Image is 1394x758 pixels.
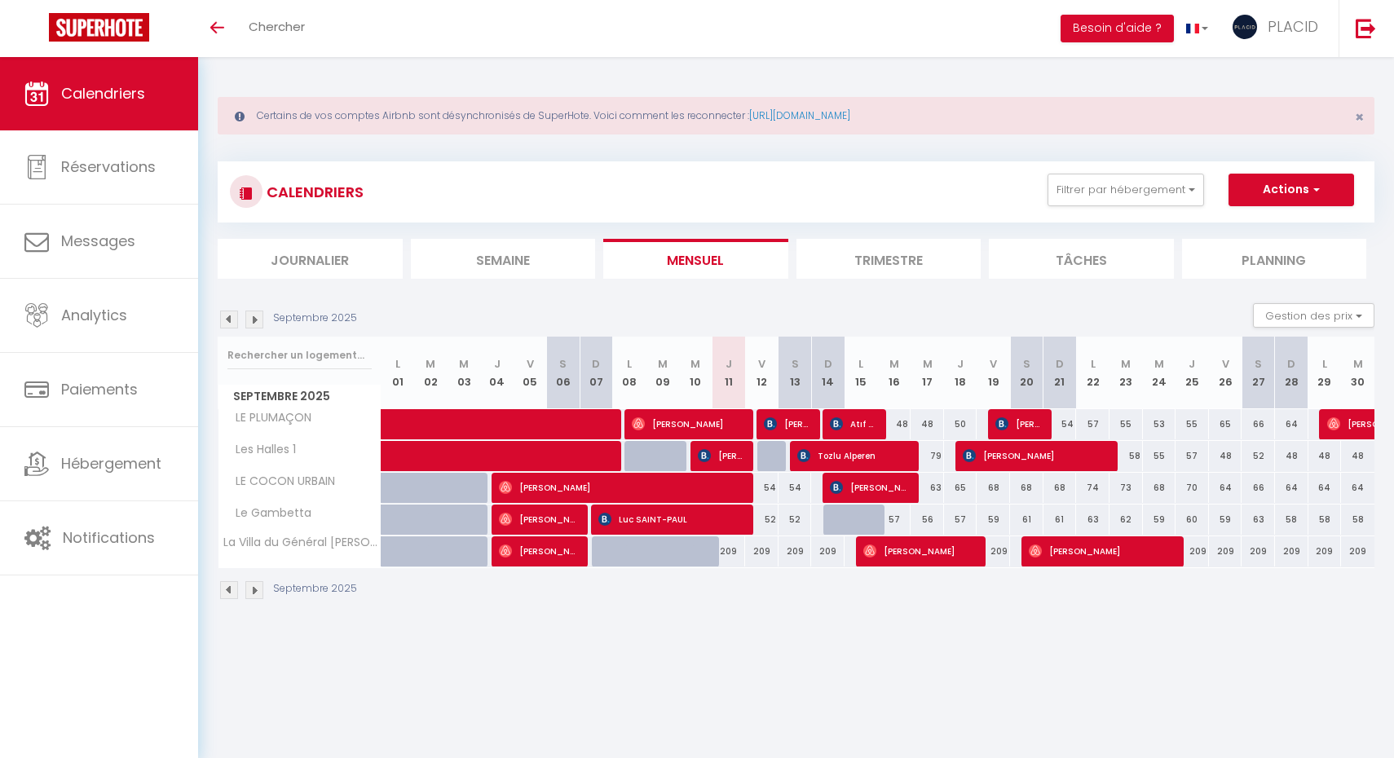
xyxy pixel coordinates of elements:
[1109,473,1143,503] div: 73
[627,356,632,372] abbr: L
[690,356,700,372] abbr: M
[49,13,149,42] img: Super Booking
[726,356,732,372] abbr: J
[61,83,145,104] span: Calendriers
[1189,356,1195,372] abbr: J
[1341,473,1374,503] div: 64
[963,440,1108,471] span: [PERSON_NAME]
[1029,535,1174,566] span: [PERSON_NAME]
[1043,409,1077,439] div: 54
[1287,356,1295,372] abbr: D
[1010,337,1043,409] th: 20
[1076,337,1109,409] th: 22
[1308,536,1342,566] div: 209
[249,18,305,35] span: Chercher
[878,505,911,535] div: 57
[61,453,161,474] span: Hébergement
[1176,536,1209,566] div: 209
[1255,356,1262,372] abbr: S
[61,156,156,177] span: Réservations
[749,108,850,122] a: [URL][DOMAIN_NAME]
[1010,505,1043,535] div: 61
[1061,15,1174,42] button: Besoin d'aide ?
[1209,441,1242,471] div: 48
[1109,409,1143,439] div: 55
[698,440,743,471] span: [PERSON_NAME]
[1143,473,1176,503] div: 68
[1242,337,1275,409] th: 27
[911,409,944,439] div: 48
[1076,505,1109,535] div: 63
[227,341,372,370] input: Rechercher un logement...
[613,337,646,409] th: 08
[878,409,911,439] div: 48
[598,504,743,535] span: Luc SAINT-PAUL
[989,239,1174,279] li: Tâches
[1275,505,1308,535] div: 58
[995,408,1040,439] span: [PERSON_NAME]
[221,473,339,491] span: LE COCON URBAIN
[758,356,765,372] abbr: V
[811,337,845,409] th: 14
[911,473,944,503] div: 63
[1043,473,1077,503] div: 68
[811,536,845,566] div: 209
[1242,536,1275,566] div: 209
[382,337,415,409] th: 01
[1091,356,1096,372] abbr: L
[448,337,481,409] th: 03
[63,527,155,548] span: Notifications
[1043,337,1077,409] th: 21
[1209,473,1242,503] div: 64
[218,97,1374,134] div: Certains de vos comptes Airbnb sont désynchronisés de SuperHote. Voici comment les reconnecter :
[1275,441,1308,471] div: 48
[658,356,668,372] abbr: M
[527,356,534,372] abbr: V
[1109,441,1143,471] div: 58
[1143,337,1176,409] th: 24
[1209,505,1242,535] div: 59
[1043,505,1077,535] div: 61
[977,536,1010,566] div: 209
[944,337,977,409] th: 18
[923,356,933,372] abbr: M
[414,337,448,409] th: 02
[1109,505,1143,535] div: 62
[592,356,600,372] abbr: D
[1322,356,1327,372] abbr: L
[1275,337,1308,409] th: 28
[499,504,577,535] span: [PERSON_NAME]
[1275,473,1308,503] div: 64
[944,409,977,439] div: 50
[1176,409,1209,439] div: 55
[779,505,812,535] div: 52
[745,536,779,566] div: 209
[1242,505,1275,535] div: 63
[745,337,779,409] th: 12
[1355,107,1364,127] span: ×
[395,356,400,372] abbr: L
[480,337,514,409] th: 04
[514,337,547,409] th: 05
[977,473,1010,503] div: 68
[262,174,364,210] h3: CALENDRIERS
[411,239,596,279] li: Semaine
[745,505,779,535] div: 52
[944,505,977,535] div: 57
[1154,356,1164,372] abbr: M
[779,536,812,566] div: 209
[1143,505,1176,535] div: 59
[1308,337,1342,409] th: 29
[580,337,613,409] th: 07
[1355,110,1364,125] button: Close
[679,337,712,409] th: 10
[824,356,832,372] abbr: D
[944,473,977,503] div: 65
[845,337,878,409] th: 15
[1121,356,1131,372] abbr: M
[1209,409,1242,439] div: 65
[957,356,964,372] abbr: J
[494,356,501,372] abbr: J
[499,535,577,566] span: [PERSON_NAME]
[1143,409,1176,439] div: 53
